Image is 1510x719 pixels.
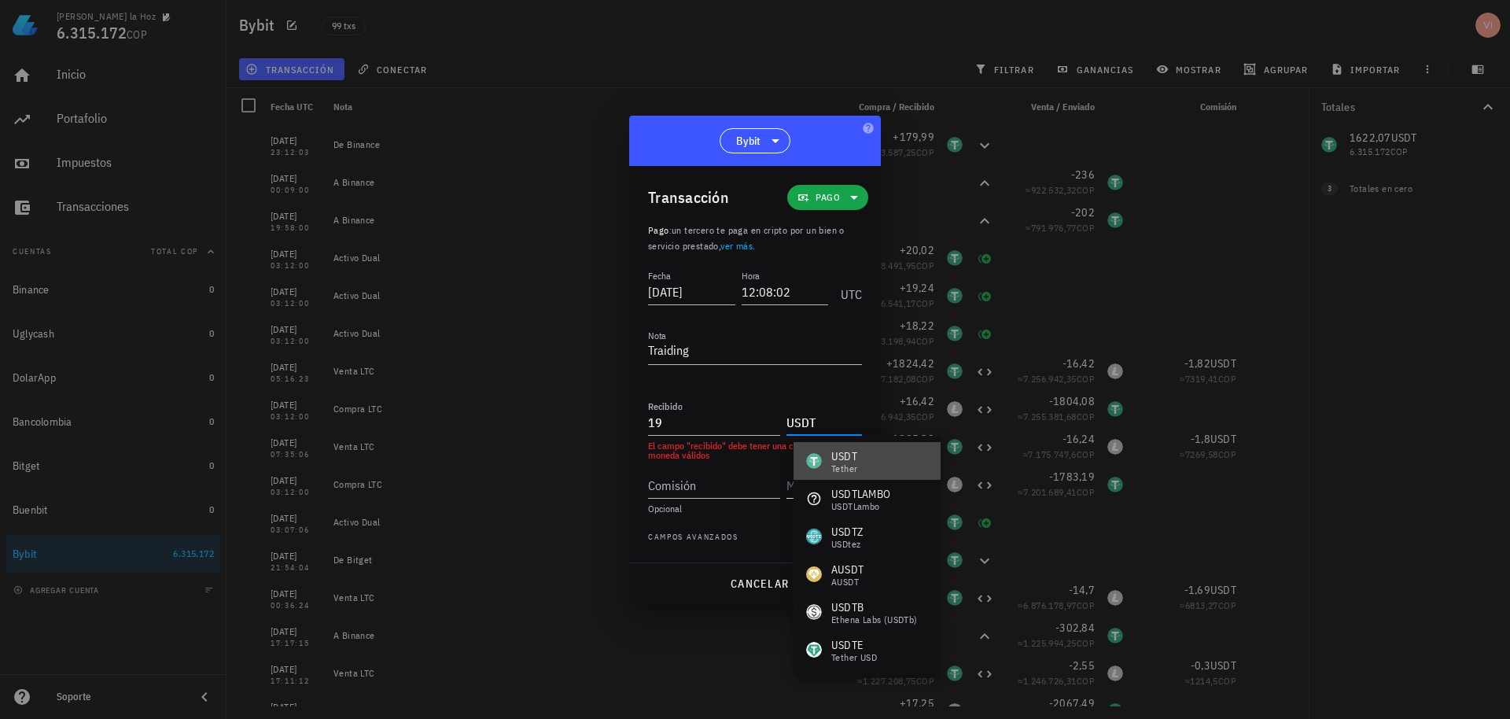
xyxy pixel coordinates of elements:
div: AUSDT [831,562,864,577]
div: USDTZ [831,524,863,540]
div: aUSDT [831,577,864,587]
div: Opcional [648,504,862,514]
div: El campo "recibido" debe tener una cantidad y moneda válidos [648,441,862,460]
div: Ethena Labs (USDTb) [831,615,918,625]
label: Hora [742,270,760,282]
div: USDTLambo [831,502,890,511]
p: : [648,223,862,254]
div: USDT [831,448,857,464]
label: Recibido [648,400,683,412]
div: AUSDT-icon [806,566,822,582]
input: Moneda [786,473,859,498]
div: USDT-icon [806,453,822,469]
span: Pago [648,224,669,236]
div: USDTB [831,599,918,615]
div: USDtez [831,540,863,549]
span: Bybit [736,133,761,149]
span: cancelar [730,577,789,591]
div: Transacción [648,185,729,210]
div: Tether [831,464,857,474]
div: UTC [834,270,862,309]
div: USDTE-icon [806,642,822,658]
span: Pago [816,190,840,205]
input: Moneda [786,410,859,435]
button: cancelar [724,570,795,598]
div: USDTZ-icon [806,529,822,544]
span: Campos avanzados [648,531,738,547]
label: Nota [648,330,666,341]
div: USDTB-icon [806,604,822,620]
div: Tether USD [831,653,877,662]
div: USDTLAMBO [831,486,890,502]
span: un tercero te paga en cripto por un bien o servicio prestado, . [648,224,845,252]
a: ver más [720,240,753,252]
div: USDTE [831,637,877,653]
label: Fecha [648,270,671,282]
